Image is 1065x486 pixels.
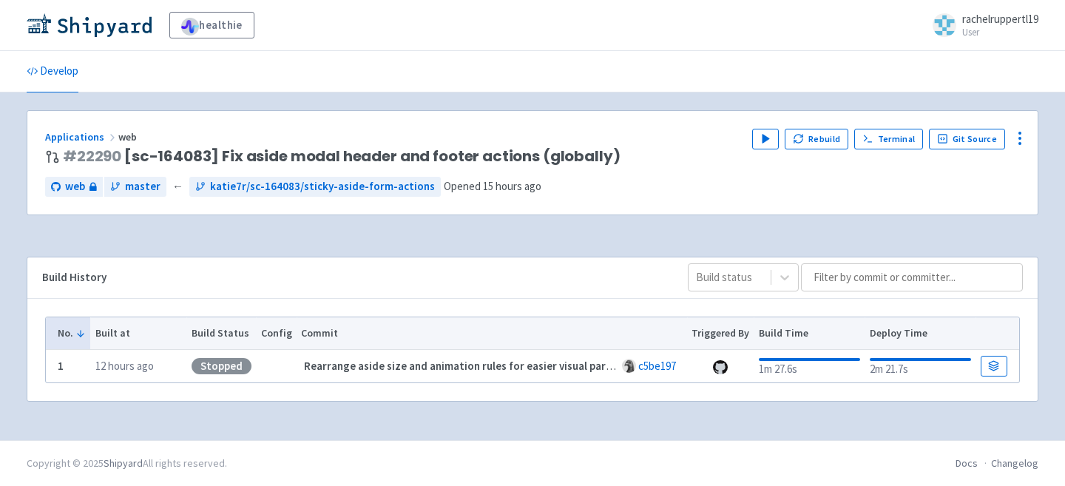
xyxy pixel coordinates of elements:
a: master [104,177,166,197]
div: Stopped [192,358,251,374]
span: [sc-164083] Fix aside modal header and footer actions (globally) [63,148,620,165]
span: web [65,178,85,195]
small: User [962,27,1038,37]
th: Deploy Time [865,317,976,350]
a: Build Details [981,356,1007,377]
span: web [118,130,139,144]
button: No. [58,325,86,341]
a: web [45,177,103,197]
div: 1m 27.6s [759,355,860,378]
input: Filter by commit or committer... [801,263,1023,291]
span: Opened [444,179,541,193]
a: c5be197 [638,359,676,373]
th: Build Status [186,317,256,350]
span: ← [172,178,183,195]
b: 1 [58,359,64,373]
div: Build History [42,269,664,286]
strong: Rearrange aside size and animation rules for easier visual parsing with actions row [304,359,711,373]
div: Copyright © 2025 All rights reserved. [27,456,227,471]
a: Docs [956,456,978,470]
a: Applications [45,130,118,144]
a: rachelruppertl19 User [924,13,1038,37]
th: Commit [297,317,687,350]
div: 2m 21.7s [870,355,971,378]
button: Rebuild [785,129,848,149]
a: Terminal [854,129,923,149]
a: healthie [169,12,254,38]
span: rachelruppertl19 [962,12,1038,26]
a: katie7r/sc-164083/sticky-aside-form-actions [189,177,441,197]
th: Build Time [754,317,865,350]
a: Develop [27,51,78,92]
a: Shipyard [104,456,143,470]
th: Built at [90,317,186,350]
a: Git Source [929,129,1005,149]
span: master [125,178,160,195]
th: Triggered By [687,317,754,350]
a: Changelog [991,456,1038,470]
time: 12 hours ago [95,359,154,373]
time: 15 hours ago [483,179,541,193]
button: Play [752,129,779,149]
span: katie7r/sc-164083/sticky-aside-form-actions [210,178,435,195]
th: Config [256,317,297,350]
img: Shipyard logo [27,13,152,37]
a: #22290 [63,146,121,166]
